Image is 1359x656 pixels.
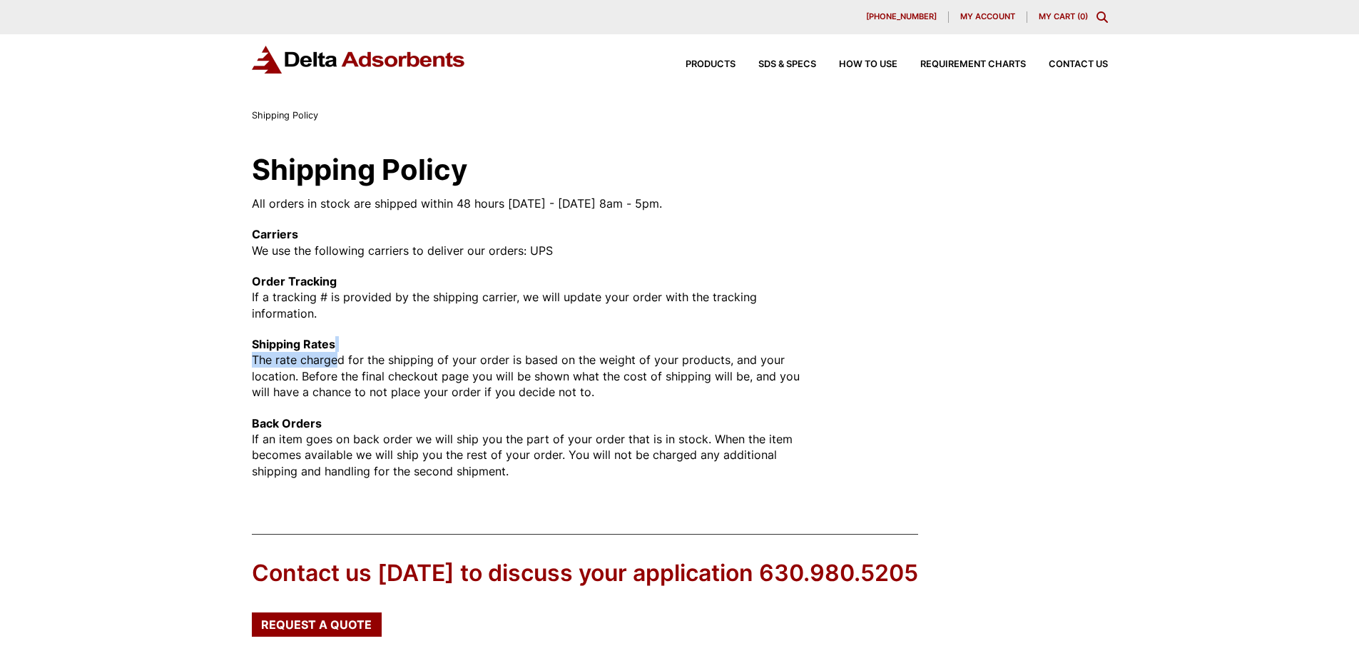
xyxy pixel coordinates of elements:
[736,60,816,69] a: SDS & SPECS
[1096,11,1108,23] div: Toggle Modal Content
[866,13,937,21] span: [PHONE_NUMBER]
[252,612,382,637] a: Request a Quote
[252,557,918,590] div: Contact us [DATE] to discuss your application 630.980.5205
[252,110,318,121] span: Shipping Policy
[816,60,897,69] a: How to Use
[686,60,736,69] span: Products
[839,60,897,69] span: How to Use
[252,415,811,480] p: If an item goes on back order we will ship you the part of your order that is in stock. When the ...
[960,13,1015,21] span: My account
[663,60,736,69] a: Products
[252,336,811,400] p: The rate charged for the shipping of your order is based on the weight of your products, and your...
[252,416,322,430] strong: Back Orders
[252,274,337,288] strong: Order Tracking
[949,11,1027,23] a: My account
[1080,11,1085,21] span: 0
[252,196,811,211] p: All orders in stock are shipped within 48 hours [DATE] - [DATE] 8am - 5pm.
[855,11,949,23] a: [PHONE_NUMBER]
[1049,60,1108,69] span: Contact Us
[920,60,1026,69] span: Requirement Charts
[252,156,811,184] h1: Shipping Policy
[252,337,335,351] strong: Shipping Rates
[1039,11,1088,21] a: My Cart (0)
[252,226,811,258] p: We use the following carriers to deliver our orders: UPS
[252,46,466,74] img: Delta Adsorbents
[758,60,816,69] span: SDS & SPECS
[1026,60,1108,69] a: Contact Us
[897,60,1026,69] a: Requirement Charts
[261,619,372,630] span: Request a Quote
[252,273,811,321] p: If a tracking # is provided by the shipping carrier, we will update your order with the tracking ...
[252,227,298,241] strong: Carriers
